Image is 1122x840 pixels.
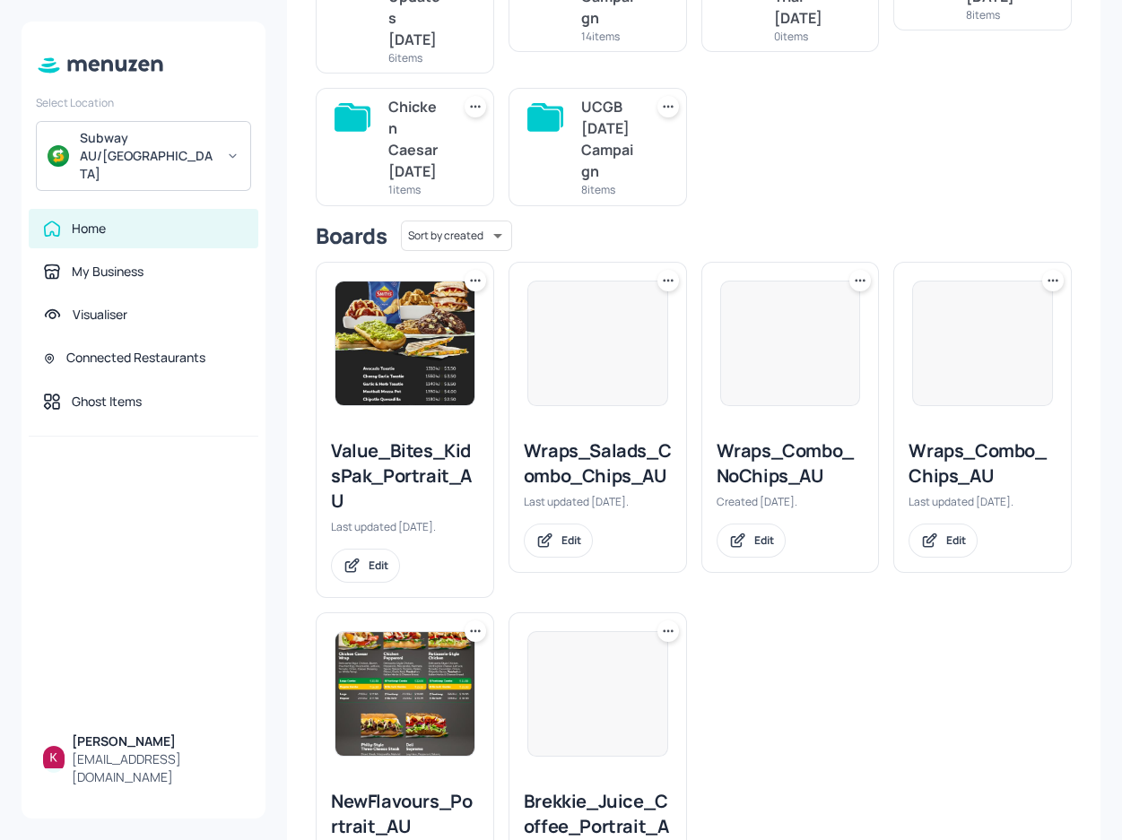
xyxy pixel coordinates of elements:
[717,438,865,489] div: Wraps_Combo_NoChips_AU
[72,220,106,238] div: Home
[316,221,387,250] div: Boards
[72,732,244,750] div: [PERSON_NAME]
[335,281,474,405] img: 2025-08-04-17542792019350l3zhgfzw2ue.jpeg
[717,494,865,509] div: Created [DATE].
[72,263,144,281] div: My Business
[946,533,966,548] div: Edit
[581,29,636,44] div: 14 items
[48,145,69,167] img: avatar
[909,438,1057,489] div: Wraps_Combo_Chips_AU
[331,789,479,839] div: NewFlavours_Portrait_AU
[581,96,636,182] div: UCGB [DATE] Campaign
[36,95,251,110] div: Select Location
[335,632,474,756] img: 2025-04-22-1745359331168lmhxmwprwa8.jpeg
[388,50,443,65] div: 6 items
[401,218,512,254] div: Sort by created
[754,533,774,548] div: Edit
[524,438,672,489] div: Wraps_Salads_Combo_Chips_AU
[966,7,1021,22] div: 8 items
[388,182,443,197] div: 1 items
[388,96,443,182] div: Chicken Caesar [DATE]
[66,349,205,367] div: Connected Restaurants
[774,29,829,44] div: 0 items
[561,533,581,548] div: Edit
[43,746,65,767] img: ALm5wu0uMJs5_eqw6oihenv1OotFdBXgP3vgpp2z_jxl=s96-c
[72,750,244,786] div: [EMAIL_ADDRESS][DOMAIN_NAME]
[524,494,672,509] div: Last updated [DATE].
[331,519,479,534] div: Last updated [DATE].
[369,558,388,573] div: Edit
[581,182,636,197] div: 8 items
[331,438,479,514] div: Value_Bites_KidsPak_Portrait_AU
[73,306,127,324] div: Visualiser
[72,393,142,411] div: Ghost Items
[909,494,1057,509] div: Last updated [DATE].
[80,129,215,183] div: Subway AU/[GEOGRAPHIC_DATA]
